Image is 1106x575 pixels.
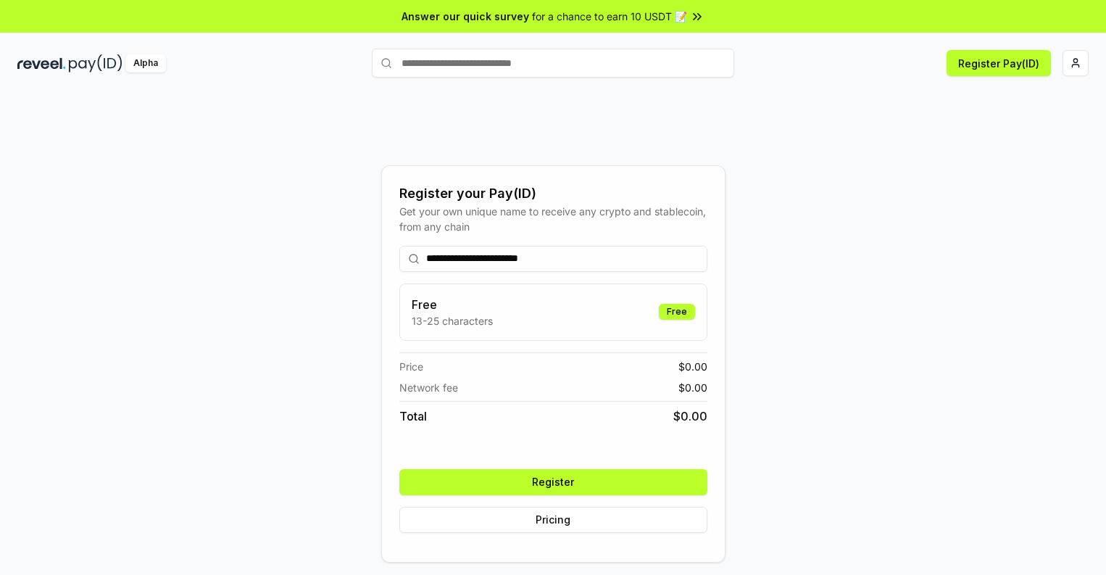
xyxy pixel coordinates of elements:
[399,183,707,204] div: Register your Pay(ID)
[947,50,1051,76] button: Register Pay(ID)
[659,304,695,320] div: Free
[412,296,493,313] h3: Free
[412,313,493,328] p: 13-25 characters
[673,408,707,425] span: $ 0.00
[69,54,122,73] img: pay_id
[402,9,529,24] span: Answer our quick survey
[399,204,707,234] div: Get your own unique name to receive any crypto and stablecoin, from any chain
[17,54,66,73] img: reveel_dark
[399,359,423,374] span: Price
[399,469,707,495] button: Register
[532,9,687,24] span: for a chance to earn 10 USDT 📝
[399,408,427,425] span: Total
[399,380,458,395] span: Network fee
[678,380,707,395] span: $ 0.00
[678,359,707,374] span: $ 0.00
[125,54,166,73] div: Alpha
[399,507,707,533] button: Pricing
